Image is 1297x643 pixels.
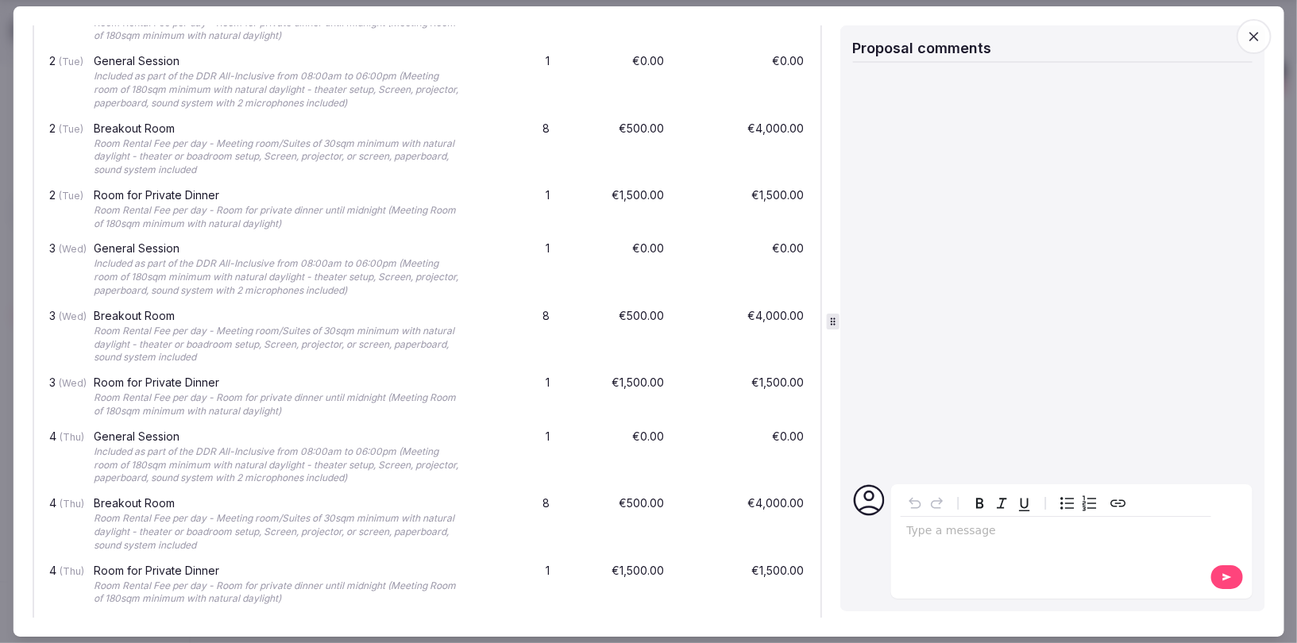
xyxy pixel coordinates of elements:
div: 8 [477,120,553,180]
div: 1 [477,241,553,301]
div: €1,500.00 [680,187,807,234]
div: €1,500.00 [566,187,667,234]
div: toggle group [1056,492,1100,514]
div: 4 [46,562,78,610]
div: 4 [46,428,78,488]
button: Bulleted list [1056,492,1078,514]
div: Room for Private Dinner [94,377,461,388]
span: (Tue) [59,56,83,67]
div: Room for Private Dinner [94,565,461,576]
button: Numbered list [1078,492,1100,514]
span: (Thu) [60,431,84,443]
div: editable markdown [900,517,1210,549]
button: Italic [990,492,1013,514]
div: 8 [477,307,553,368]
div: General Session [94,56,461,67]
button: Create link [1106,492,1129,514]
div: €1,500.00 [566,562,667,610]
span: Proposal comments [852,40,991,56]
div: Breakout Room [94,498,461,509]
div: 2 [46,187,78,234]
div: €4,000.00 [680,307,807,368]
div: General Session [94,431,461,442]
button: Bold [968,492,990,514]
span: (Tue) [59,123,83,135]
div: €0.00 [680,241,807,301]
div: 3 [46,241,78,301]
div: Room Rental Fee per day - Room for private dinner until midnight (Meeting Room of 180sqm minimum ... [94,17,461,44]
span: (Wed) [59,244,87,256]
div: Room Rental Fee per day - Meeting room/Suites of 30sqm minimum with natural daylight - theater or... [94,512,461,552]
div: 1 [477,52,553,113]
div: €1,500.00 [566,374,667,422]
div: Room for Private Dinner [94,190,461,201]
span: (Wed) [59,310,87,322]
div: €1,500.00 [680,562,807,610]
div: Room Rental Fee per day - Room for private dinner until midnight (Meeting Room of 180sqm minimum ... [94,391,461,418]
div: €4,000.00 [680,495,807,555]
div: 1 [477,374,553,422]
div: €500.00 [566,495,667,555]
div: Included as part of the DDR All-Inclusive from 08:00am to 06:00pm (Meeting room of 180sqm minimum... [94,445,461,485]
div: Room Rental Fee per day - Room for private dinner until midnight (Meeting Room of 180sqm minimum ... [94,204,461,231]
div: Breakout Room [94,123,461,134]
button: Underline [1013,492,1035,514]
span: (Wed) [59,377,87,389]
span: (Thu) [60,565,84,577]
div: 1 [477,428,553,488]
div: €0.00 [680,428,807,488]
div: 8 [477,495,553,555]
div: Room Rental Fee per day - Meeting room/Suites of 30sqm minimum with natural daylight - theater or... [94,325,461,364]
span: (Thu) [60,498,84,510]
div: Room Rental Fee per day - Room for private dinner until midnight (Meeting Room of 180sqm minimum ... [94,579,461,606]
div: 1 [477,187,553,234]
div: €0.00 [566,428,667,488]
div: €500.00 [566,120,667,180]
div: €1,500.00 [680,374,807,422]
div: Included as part of the DDR All-Inclusive from 08:00am to 06:00pm (Meeting room of 180sqm minimum... [94,70,461,110]
div: Subtotal [623,615,667,631]
div: €500.00 [566,307,667,368]
div: Included as part of the DDR All-Inclusive from 08:00am to 06:00pm (Meeting room of 180sqm minimum... [94,258,461,298]
div: General Session [94,244,461,255]
div: 2 [46,120,78,180]
div: €4,000.00 [680,120,807,180]
span: (Tue) [59,190,83,202]
div: 3 [46,307,78,368]
div: Breakout Room [94,310,461,321]
div: €0.00 [566,241,667,301]
div: 1 [477,562,553,610]
div: €0.00 [566,52,667,113]
div: Room Rental Fee per day - Meeting room/Suites of 30sqm minimum with natural daylight - theater or... [94,137,461,177]
div: 4 [46,495,78,555]
div: 2 [46,52,78,113]
div: €0.00 [680,52,807,113]
div: 3 [46,374,78,422]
